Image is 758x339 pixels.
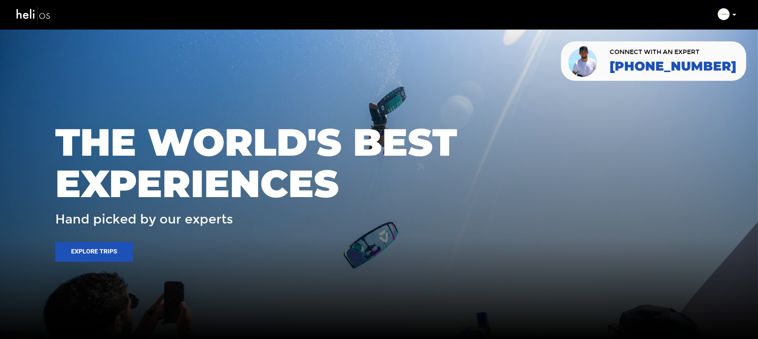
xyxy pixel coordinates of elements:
a: [PHONE_NUMBER] [610,59,736,73]
img: contact our team [567,45,600,78]
span: Hand picked by our experts [55,212,233,226]
span: THE WORLD'S BEST EXPERIENCES [55,121,703,205]
button: Explore Trips [55,242,133,262]
img: heli-logo [16,4,51,25]
img: bce35a57f002339d0472b514330e267c.png [718,8,730,20]
span: CONNECT WITH AN EXPERT [610,49,736,55]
